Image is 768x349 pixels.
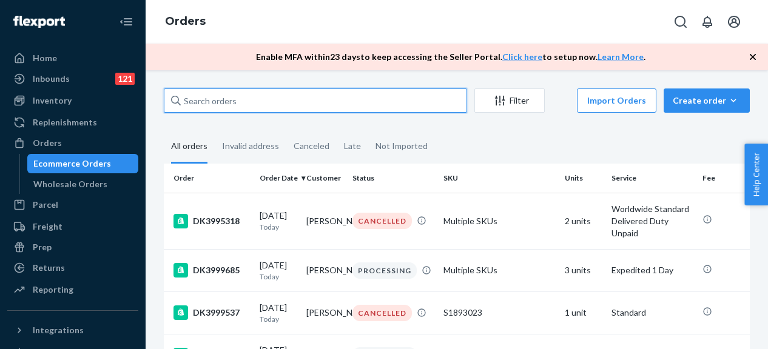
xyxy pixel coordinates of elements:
button: Open account menu [722,10,746,34]
div: Customer [306,173,343,183]
div: Filter [475,95,544,107]
td: [PERSON_NAME] [301,193,348,249]
div: [DATE] [260,302,297,324]
a: Wholesale Orders [27,174,139,194]
span: Support [24,8,68,19]
p: Enable MFA within 23 days to keep accessing the Seller Portal. to setup now. . [256,51,645,63]
a: Home [7,48,138,68]
div: DK3999685 [173,263,250,278]
div: Late [344,130,361,162]
a: Learn More [598,52,644,62]
td: 1 unit [560,291,607,334]
p: Today [260,314,297,324]
button: Open Search Box [669,10,693,34]
a: Returns [7,258,138,278]
a: Inbounds121 [7,69,138,88]
th: Status [348,164,439,193]
div: Replenishments [33,116,97,128]
div: Not Imported [376,130,428,162]
div: Orders [33,137,62,149]
a: Ecommerce Orders [27,154,139,173]
p: Today [260,222,297,232]
p: Standard [611,307,693,319]
th: Order [164,164,255,193]
th: Order Date [255,164,301,193]
input: Search orders [164,88,467,113]
ol: breadcrumbs [155,4,215,39]
div: CANCELLED [352,213,412,229]
th: Units [560,164,607,193]
div: Integrations [33,324,84,336]
div: CANCELLED [352,305,412,321]
div: Invalid address [222,130,279,162]
td: [PERSON_NAME] [301,291,348,334]
div: Home [33,52,57,64]
div: S1893023 [443,307,555,319]
div: Prep [33,241,52,253]
td: 2 units [560,193,607,249]
th: SKU [439,164,560,193]
button: Help Center [744,144,768,205]
div: Returns [33,262,65,274]
button: Filter [474,88,545,113]
div: Parcel [33,199,58,211]
button: Open notifications [695,10,719,34]
div: Reporting [33,284,73,296]
a: Reporting [7,280,138,299]
div: [DATE] [260,210,297,232]
td: Multiple SKUs [439,249,560,291]
a: Prep [7,238,138,257]
img: Flexport logo [13,16,65,28]
p: Expedited 1 Day [611,264,693,276]
a: Orders [165,15,206,28]
a: Replenishments [7,113,138,132]
a: Click here [502,52,542,62]
div: Inbounds [33,73,70,85]
td: Multiple SKUs [439,193,560,249]
button: Import Orders [577,88,656,113]
div: All orders [171,130,207,164]
div: Create order [673,95,741,107]
button: Integrations [7,321,138,340]
div: [DATE] [260,259,297,282]
a: Orders [7,133,138,153]
div: DK3999537 [173,305,250,320]
div: Ecommerce Orders [33,158,111,170]
p: Today [260,271,297,282]
div: Wholesale Orders [33,178,107,190]
div: Canceled [294,130,329,162]
button: Close Navigation [114,10,138,34]
div: 121 [115,73,135,85]
td: [PERSON_NAME] [301,249,348,291]
button: Create order [664,88,750,113]
div: Inventory [33,95,72,107]
th: Service [607,164,698,193]
div: DK3995318 [173,214,250,228]
div: PROCESSING [352,262,417,279]
td: 3 units [560,249,607,291]
p: Worldwide Standard Delivered Duty Unpaid [611,203,693,239]
div: Freight [33,221,62,233]
a: Inventory [7,91,138,110]
a: Freight [7,217,138,236]
a: Parcel [7,195,138,214]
